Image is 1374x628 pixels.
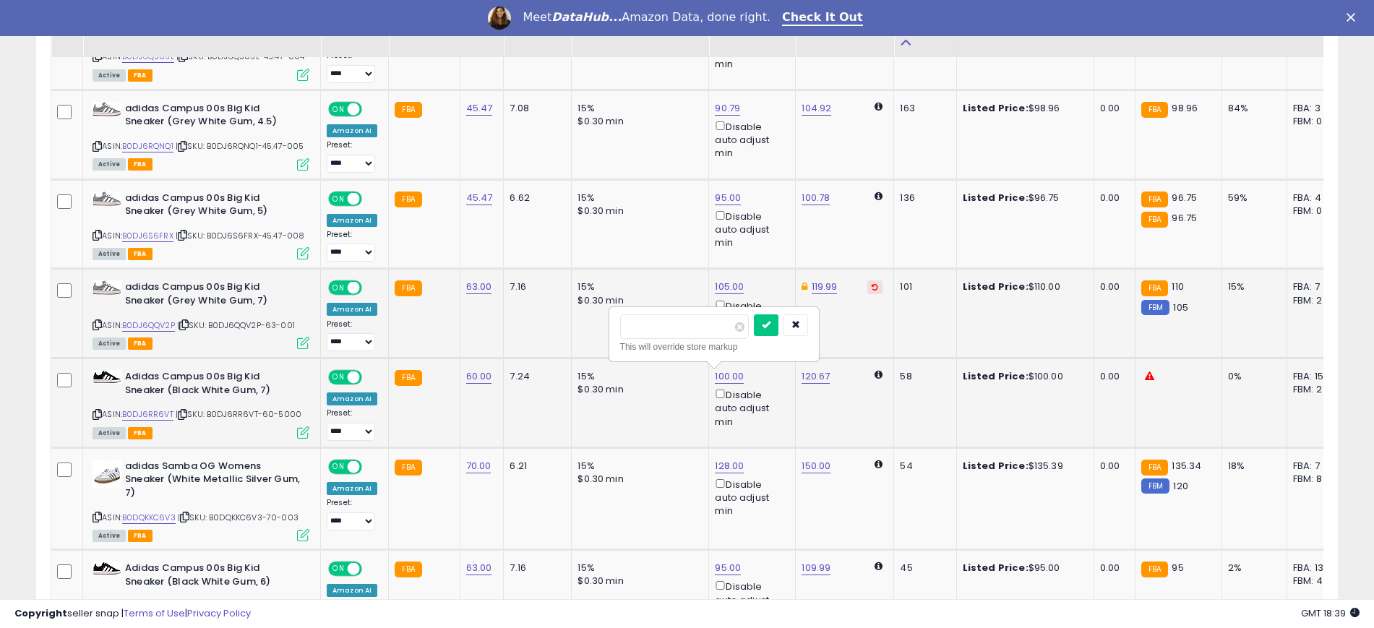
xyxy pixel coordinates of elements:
span: | SKU: B0DQKKC6V3-70-003 [178,512,299,523]
div: Amazon AI [327,124,377,137]
b: adidas Campus 00s Big Kid Sneaker (Grey White Gum, 5) [125,192,301,222]
span: OFF [360,563,383,575]
div: ASIN: [93,280,309,348]
span: 105 [1173,301,1188,314]
small: FBA [395,370,421,386]
div: Disable auto adjust min [715,298,784,340]
div: Amazon AI [327,303,377,316]
span: 110 [1172,280,1183,293]
a: Privacy Policy [187,606,251,620]
img: Profile image for Georgie [488,7,511,30]
div: 101 [900,280,945,293]
div: FBA: 15 [1293,370,1341,383]
div: FBA: 13 [1293,562,1341,575]
div: 15% [577,102,697,115]
b: Adidas Campus 00s Big Kid Sneaker (Black White Gum, 6) [125,562,301,592]
div: FBM: 4 [1293,575,1341,588]
div: $0.30 min [577,205,697,218]
div: FBA: 3 [1293,102,1341,115]
b: Adidas Campus 00s Big Kid Sneaker (Black White Gum, 7) [125,370,301,400]
div: ASIN: [93,102,309,169]
div: 0.00 [1100,192,1124,205]
small: FBA [395,102,421,118]
div: Preset: [327,230,377,262]
div: Preset: [327,319,377,352]
div: 7.24 [510,370,560,383]
div: Meet Amazon Data, done right. [523,10,770,25]
img: 51L4TJBft8L._SL40_.jpg [93,280,121,295]
div: Amazon AI [327,482,377,495]
div: seller snap | | [14,607,251,621]
div: $96.75 [963,192,1083,205]
div: 0.00 [1100,280,1124,293]
span: 96.75 [1172,211,1197,225]
small: FBM [1141,300,1169,315]
a: 150.00 [802,459,830,473]
a: 128.00 [715,459,744,473]
div: $0.30 min [577,115,697,128]
div: 6.21 [510,460,560,473]
a: 90.79 [715,101,740,116]
span: FBA [128,69,153,82]
a: Terms of Use [124,606,185,620]
div: ASIN: [93,460,309,540]
div: 15% [577,562,697,575]
div: 59% [1228,192,1276,205]
div: 0.00 [1100,460,1124,473]
a: 95.00 [715,191,741,205]
a: B0DQKKC6V3 [122,512,176,524]
a: 100.00 [715,369,744,384]
div: Amazon AI [327,584,377,597]
strong: Copyright [14,606,67,620]
b: adidas Campus 00s Big Kid Sneaker (Grey White Gum, 4.5) [125,102,301,132]
div: 0.00 [1100,102,1124,115]
a: 120.67 [802,369,830,384]
span: All listings currently available for purchase on Amazon [93,427,126,439]
div: 7.16 [510,280,560,293]
div: Preset: [327,408,377,441]
div: Disable auto adjust min [715,119,784,160]
div: 58 [900,370,945,383]
small: FBM [1141,478,1169,494]
b: adidas Samba OG Womens Sneaker (White Metallic Silver Gum, 7) [125,460,301,504]
div: $100.00 [963,370,1083,383]
div: 163 [900,102,945,115]
span: 95 [1172,561,1183,575]
div: $0.30 min [577,473,697,486]
div: Disable auto adjust min [715,578,784,620]
a: 104.92 [802,101,831,116]
div: 45 [900,562,945,575]
span: ON [330,563,348,575]
span: | SKU: B0DJ6QQV2P-63-001 [177,319,295,331]
a: 70.00 [466,459,491,473]
div: $110.00 [963,280,1083,293]
span: All listings currently available for purchase on Amazon [93,69,126,82]
span: 135.34 [1172,459,1201,473]
div: $98.96 [963,102,1083,115]
span: 96.75 [1172,191,1197,205]
small: FBA [395,280,421,296]
div: 84% [1228,102,1276,115]
span: ON [330,103,348,115]
span: All listings currently available for purchase on Amazon [93,337,126,350]
small: FBA [1141,460,1168,476]
span: ON [330,282,348,294]
div: 15% [577,192,697,205]
div: Disable auto adjust min [715,476,784,518]
span: ON [330,192,348,205]
a: 63.00 [466,561,492,575]
div: 18% [1228,460,1276,473]
span: ON [330,371,348,384]
span: FBA [128,158,153,171]
div: 54 [900,460,945,473]
div: Amazon AI [327,214,377,227]
a: 45.47 [466,101,493,116]
div: $95.00 [963,562,1083,575]
div: Close [1347,13,1361,22]
small: FBA [1141,192,1168,207]
a: 105.00 [715,280,744,294]
span: ON [330,460,348,473]
b: Listed Price: [963,191,1029,205]
b: Listed Price: [963,459,1029,473]
div: $0.30 min [577,294,697,307]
